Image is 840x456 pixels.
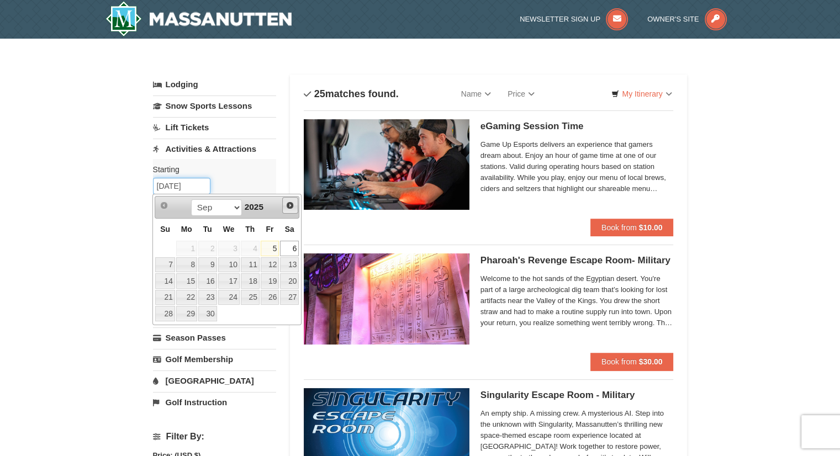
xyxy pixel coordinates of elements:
span: Next [286,201,294,210]
a: 18 [241,273,260,289]
strong: $10.00 [639,223,663,232]
img: Massanutten Resort Logo [105,1,292,36]
a: 17 [218,273,240,289]
span: 3 [218,241,240,256]
a: 28 [155,306,175,321]
a: Lift Tickets [153,117,276,137]
a: 12 [261,257,279,273]
a: 7 [155,257,175,273]
span: Thursday [245,225,255,234]
a: 21 [155,290,175,305]
button: Book from $10.00 [590,219,674,236]
h4: Filter By: [153,432,276,442]
a: 22 [176,290,197,305]
a: Name [453,83,499,105]
a: Price [499,83,543,105]
span: Game Up Esports delivers an experience that gamers dream about. Enjoy an hour of game time at one... [480,139,674,194]
a: 16 [198,273,217,289]
a: 6 [280,241,299,256]
span: Tuesday [203,225,212,234]
a: Newsletter Sign Up [520,15,628,23]
span: 2025 [245,202,263,211]
a: Golf Instruction [153,392,276,412]
a: 24 [218,290,240,305]
a: 8 [176,257,197,273]
a: 27 [280,290,299,305]
a: 30 [198,306,217,321]
a: Snow Sports Lessons [153,96,276,116]
img: 6619913-410-20a124c9.jpg [304,253,469,344]
a: 19 [261,273,279,289]
a: Next [282,197,299,214]
a: 5 [261,241,279,256]
a: 29 [176,306,197,321]
a: Owner's Site [647,15,727,23]
h4: matches found. [304,88,399,99]
span: 4 [241,241,260,256]
span: Monday [181,225,192,234]
span: Friday [266,225,273,234]
label: Starting [153,164,268,175]
span: Sunday [160,225,170,234]
h5: Singularity Escape Room - Military [480,390,674,401]
a: Activities & Attractions [153,139,276,159]
button: Book from $30.00 [590,353,674,370]
a: Golf Membership [153,349,276,369]
a: [GEOGRAPHIC_DATA] [153,370,276,391]
a: 26 [261,290,279,305]
span: 1 [176,241,197,256]
span: Welcome to the hot sands of the Egyptian desert. You're part of a large archeological dig team th... [480,273,674,328]
span: 2 [198,241,217,256]
a: 25 [241,290,260,305]
a: Massanutten Resort [105,1,292,36]
a: 23 [198,290,217,305]
span: Saturday [285,225,294,234]
a: My Itinerary [604,86,679,102]
a: 11 [241,257,260,273]
span: Newsletter Sign Up [520,15,600,23]
strong: $30.00 [639,357,663,366]
h5: Pharoah's Revenge Escape Room- Military [480,255,674,266]
span: 25 [314,88,325,99]
a: Prev [156,198,172,213]
a: Season Passes [153,327,276,348]
span: Prev [160,201,168,210]
span: Wednesday [223,225,235,234]
a: 20 [280,273,299,289]
span: Owner's Site [647,15,699,23]
span: Book from [601,223,637,232]
img: 19664770-34-0b975b5b.jpg [304,119,469,210]
a: 14 [155,273,175,289]
a: 13 [280,257,299,273]
span: Book from [601,357,637,366]
h5: eGaming Session Time [480,121,674,132]
a: Lodging [153,75,276,94]
a: 15 [176,273,197,289]
a: 10 [218,257,240,273]
a: 9 [198,257,217,273]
